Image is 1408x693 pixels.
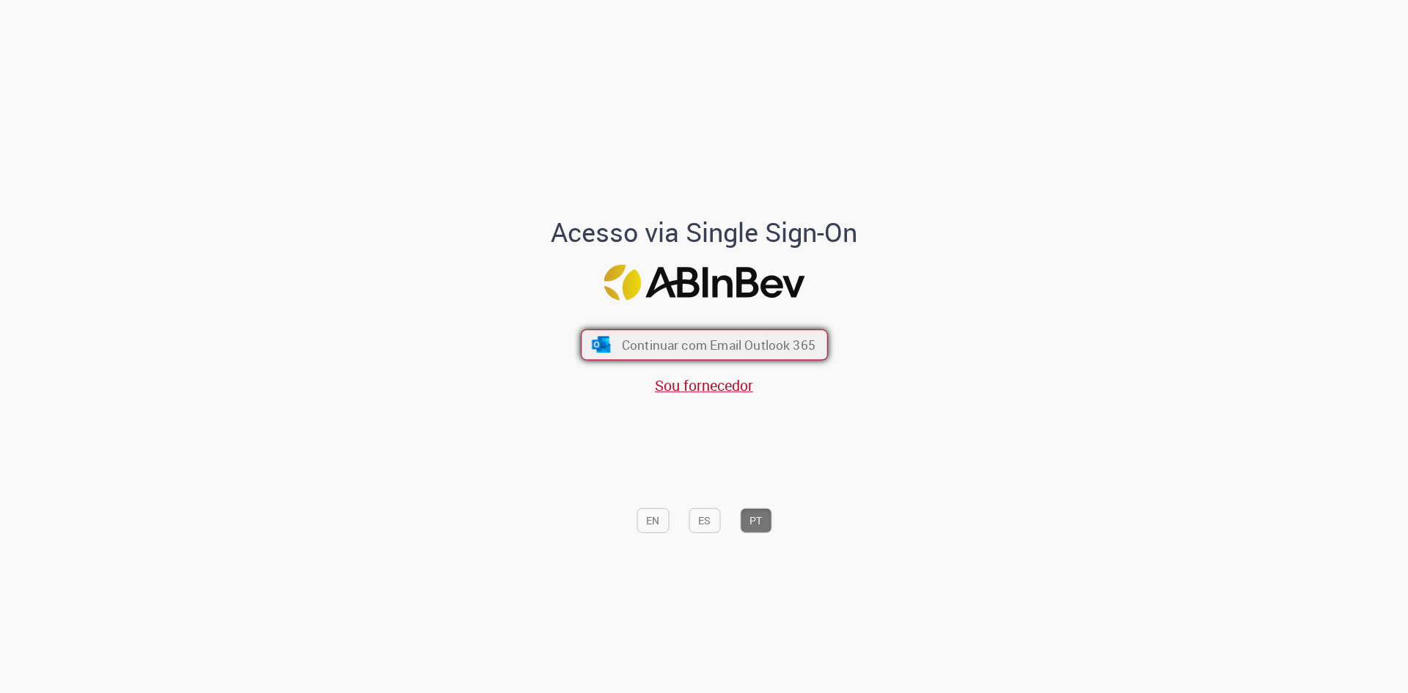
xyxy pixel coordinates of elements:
[590,337,612,353] img: ícone Azure/Microsoft 360
[621,337,815,353] span: Continuar com Email Outlook 365
[501,218,908,247] h1: Acesso via Single Sign-On
[581,329,828,360] button: ícone Azure/Microsoft 360 Continuar com Email Outlook 365
[655,375,753,395] a: Sou fornecedor
[740,508,771,533] button: PT
[637,508,669,533] button: EN
[604,265,804,301] img: Logo ABInBev
[689,508,720,533] button: ES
